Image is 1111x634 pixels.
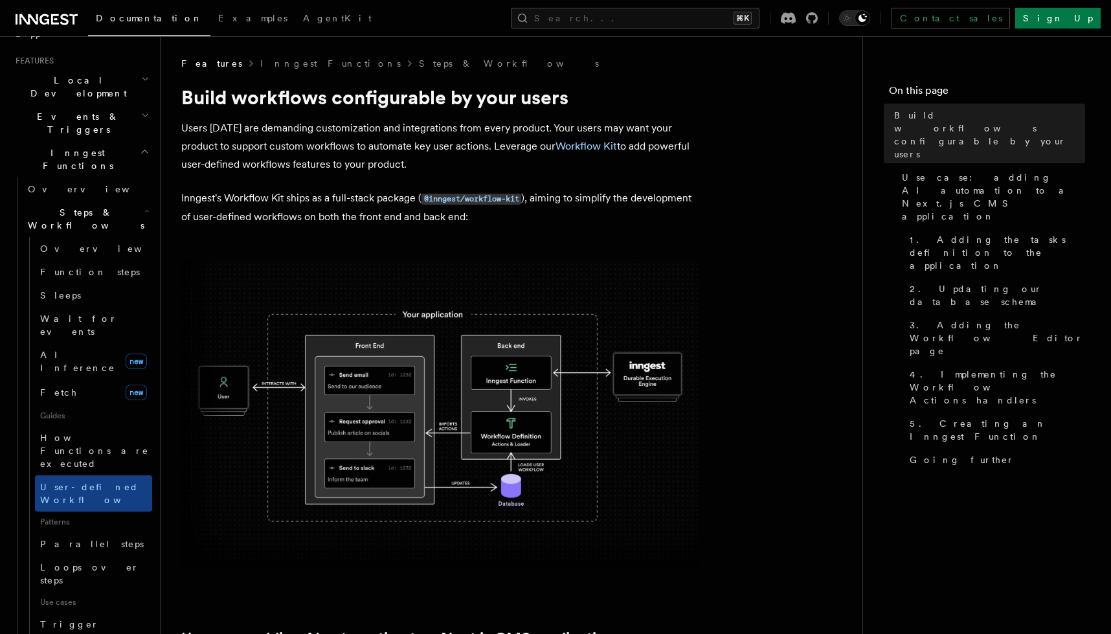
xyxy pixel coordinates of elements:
[555,140,617,152] a: Workflow Kit
[904,412,1085,448] a: 5. Creating an Inngest Function
[295,4,379,35] a: AgentKit
[96,13,203,23] span: Documentation
[904,228,1085,277] a: 1. Adding the tasks definition to the application
[181,260,699,570] img: The Workflow Kit provides a Workflow Engine to compose workflow actions on the back end and a set...
[40,387,78,398] span: Fetch
[35,284,152,307] a: Sleeps
[35,556,152,592] a: Loops over steps
[894,109,1085,161] span: Build workflows configurable by your users
[40,539,144,549] span: Parallel steps
[910,453,1015,466] span: Going further
[126,354,147,369] span: new
[40,267,140,277] span: Function steps
[126,385,147,400] span: new
[10,105,152,141] button: Events & Triggers
[23,177,152,201] a: Overview
[889,83,1085,104] h4: On this page
[88,4,210,36] a: Documentation
[40,243,174,254] span: Overview
[35,426,152,475] a: How Functions are executed
[218,13,287,23] span: Examples
[40,313,117,337] span: Wait for events
[421,194,521,205] code: @inngest/workflow-kit
[40,482,157,505] span: User-defined Workflows
[40,350,115,373] span: AI Inference
[10,141,152,177] button: Inngest Functions
[35,475,152,512] a: User-defined Workflows
[35,532,152,556] a: Parallel steps
[10,56,54,66] span: Features
[910,319,1085,357] span: 3. Adding the Workflow Editor page
[23,201,152,237] button: Steps & Workflows
[10,146,140,172] span: Inngest Functions
[897,166,1085,228] a: Use case: adding AI automation to a Next.js CMS application
[910,233,1085,272] span: 1. Adding the tasks definition to the application
[511,8,759,28] button: Search...⌘K
[35,379,152,405] a: Fetchnew
[35,512,152,532] span: Patterns
[421,192,521,204] a: @inngest/workflow-kit
[181,85,699,109] h1: Build workflows configurable by your users
[35,343,152,379] a: AI Inferencenew
[35,307,152,343] a: Wait for events
[35,237,152,260] a: Overview
[734,12,752,25] kbd: ⌘K
[10,74,141,100] span: Local Development
[904,277,1085,313] a: 2. Updating our database schema
[910,368,1085,407] span: 4. Implementing the Workflow Actions handlers
[889,104,1085,166] a: Build workflows configurable by your users
[892,8,1010,28] a: Contact sales
[10,69,152,105] button: Local Development
[902,171,1085,223] span: Use case: adding AI automation to a Next.js CMS application
[839,10,870,26] button: Toggle dark mode
[181,189,699,226] p: Inngest's Workflow Kit ships as a full-stack package ( ), aiming to simplify the development of u...
[904,363,1085,412] a: 4. Implementing the Workflow Actions handlers
[40,433,149,469] span: How Functions are executed
[210,4,295,35] a: Examples
[35,592,152,613] span: Use cases
[904,313,1085,363] a: 3. Adding the Workflow Editor page
[35,405,152,426] span: Guides
[910,282,1085,308] span: 2. Updating our database schema
[40,290,81,300] span: Sleeps
[260,57,401,70] a: Inngest Functions
[303,13,372,23] span: AgentKit
[181,57,242,70] span: Features
[28,184,161,194] span: Overview
[40,562,139,585] span: Loops over steps
[181,119,699,174] p: Users [DATE] are demanding customization and integrations from every product. Your users may want...
[35,260,152,284] a: Function steps
[910,417,1085,443] span: 5. Creating an Inngest Function
[10,110,141,136] span: Events & Triggers
[1015,8,1101,28] a: Sign Up
[904,448,1085,471] a: Going further
[23,206,144,232] span: Steps & Workflows
[419,57,599,70] a: Steps & Workflows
